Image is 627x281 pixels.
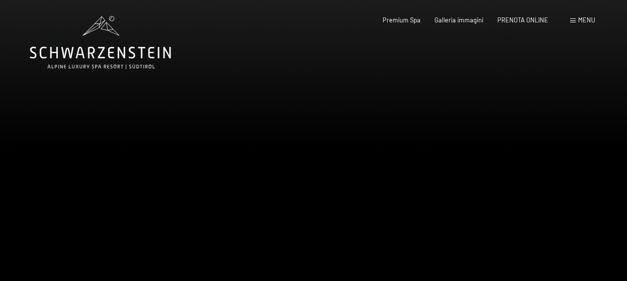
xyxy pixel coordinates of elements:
[578,16,595,24] span: Menu
[383,16,420,24] a: Premium Spa
[497,16,548,24] a: PRENOTA ONLINE
[434,16,483,24] a: Galleria immagini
